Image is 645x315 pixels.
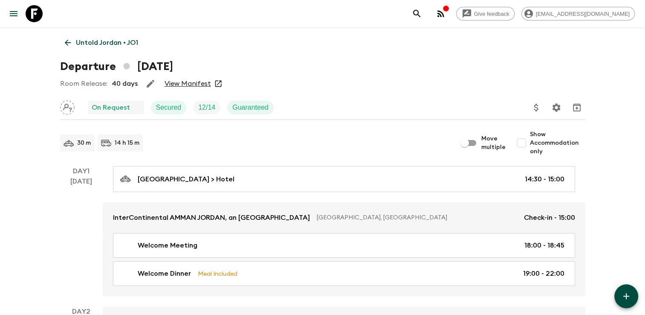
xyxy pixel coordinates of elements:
[5,5,22,22] button: menu
[60,103,75,110] span: Assign pack leader
[156,102,182,113] p: Secured
[481,134,506,152] span: Move multiple
[408,5,425,22] button: search adventures
[103,202,585,233] a: InterContinental AMMAN JORDAN, an [GEOGRAPHIC_DATA][GEOGRAPHIC_DATA], [GEOGRAPHIC_DATA]Check-in -...
[113,261,575,286] a: Welcome DinnerMeal Included19:00 - 22:00
[521,7,635,20] div: [EMAIL_ADDRESS][DOMAIN_NAME]
[60,79,107,89] p: Room Release:
[528,99,545,116] button: Update Price, Early Bird Discount and Costs
[456,7,515,20] a: Give feedback
[525,174,564,184] p: 14:30 - 15:00
[92,102,130,113] p: On Request
[165,79,211,88] a: View Manifest
[60,166,103,176] p: Day 1
[531,11,634,17] span: [EMAIL_ADDRESS][DOMAIN_NAME]
[151,101,187,114] div: Secured
[138,268,191,279] p: Welcome Dinner
[112,79,138,89] p: 40 days
[198,102,215,113] p: 12 / 14
[198,269,237,278] p: Meal Included
[523,268,564,279] p: 19:00 - 22:00
[568,99,585,116] button: Archive (Completed, Cancelled or Unsynced Departures only)
[524,213,575,223] p: Check-in - 15:00
[76,38,138,48] p: Untold Jordan • JO1
[113,233,575,258] a: Welcome Meeting18:00 - 18:45
[115,139,139,147] p: 14 h 15 m
[232,102,269,113] p: Guaranteed
[138,174,234,184] p: [GEOGRAPHIC_DATA] > Hotel
[60,34,143,51] a: Untold Jordan • JO1
[548,99,565,116] button: Settings
[138,240,197,251] p: Welcome Meeting
[113,166,575,192] a: [GEOGRAPHIC_DATA] > Hotel14:30 - 15:00
[70,176,92,296] div: [DATE]
[193,101,220,114] div: Trip Fill
[469,11,514,17] span: Give feedback
[60,58,173,75] h1: Departure [DATE]
[113,213,310,223] p: InterContinental AMMAN JORDAN, an [GEOGRAPHIC_DATA]
[524,240,564,251] p: 18:00 - 18:45
[77,139,91,147] p: 30 m
[317,213,517,222] p: [GEOGRAPHIC_DATA], [GEOGRAPHIC_DATA]
[530,130,585,156] span: Show Accommodation only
